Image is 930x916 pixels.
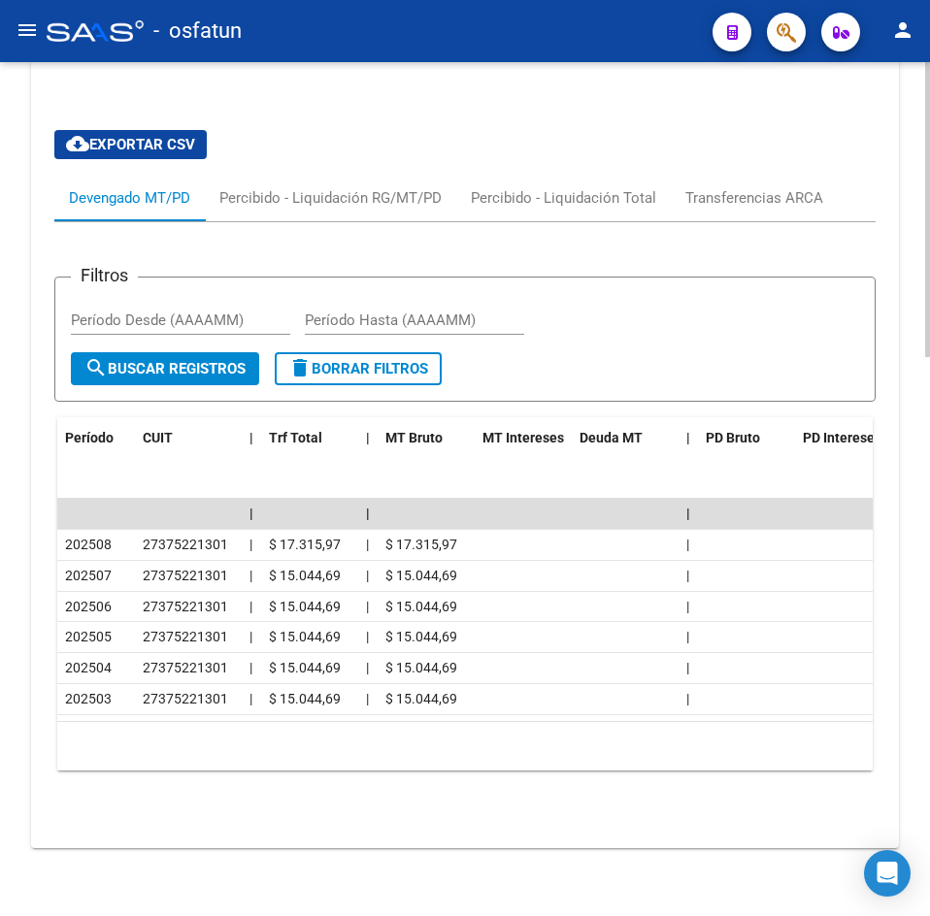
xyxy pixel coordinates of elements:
span: 27375221301 [143,537,228,552]
span: MT Intereses [482,430,564,445]
span: $ 15.044,69 [269,629,341,644]
span: | [366,568,369,583]
span: | [366,599,369,614]
mat-icon: cloud_download [66,132,89,155]
span: | [686,506,690,521]
span: $ 15.044,69 [385,691,457,706]
div: Percibido - Liquidación RG/MT/PD [219,187,442,209]
span: PD Bruto [706,430,760,445]
span: | [686,430,690,445]
span: Deuda MT [580,430,643,445]
span: 27375221301 [143,629,228,644]
div: Percibido - Liquidación Total [471,187,656,209]
div: Open Intercom Messenger [864,850,911,897]
mat-icon: search [84,356,108,379]
span: | [249,660,252,675]
span: | [249,568,252,583]
span: | [686,691,689,706]
span: | [249,537,252,552]
span: | [366,691,369,706]
span: CUIT [143,430,173,445]
span: Buscar Registros [84,360,246,377]
datatable-header-cell: MT Intereses [475,417,572,459]
span: MT Bruto [385,430,443,445]
mat-icon: menu [16,18,39,42]
datatable-header-cell: | [242,417,261,459]
h3: Filtros [71,262,138,289]
span: $ 15.044,69 [269,599,341,614]
button: Exportar CSV [54,130,207,159]
span: | [686,537,689,552]
span: Borrar Filtros [288,360,428,377]
span: | [249,629,252,644]
span: 202505 [65,629,112,644]
datatable-header-cell: Período [57,417,135,459]
datatable-header-cell: CUIT [135,417,242,459]
datatable-header-cell: Trf Total [261,417,358,459]
span: 202504 [65,660,112,675]
span: $ 15.044,69 [385,629,457,644]
span: PD Intereses [803,430,881,445]
span: | [366,629,369,644]
span: $ 15.044,69 [269,660,341,675]
span: 202506 [65,599,112,614]
span: 27375221301 [143,599,228,614]
mat-icon: person [891,18,914,42]
span: $ 17.315,97 [269,537,341,552]
span: $ 15.044,69 [269,691,341,706]
datatable-header-cell: | [679,417,698,459]
datatable-header-cell: PD Bruto [698,417,795,459]
span: - osfatun [153,10,242,52]
span: | [366,430,370,445]
span: | [686,599,689,614]
datatable-header-cell: MT Bruto [378,417,475,459]
span: | [366,537,369,552]
mat-icon: delete [288,356,312,379]
span: | [366,506,370,521]
span: 202507 [65,568,112,583]
span: Trf Total [269,430,322,445]
span: 202508 [65,537,112,552]
datatable-header-cell: | [358,417,378,459]
span: | [686,660,689,675]
span: 27375221301 [143,660,228,675]
span: | [249,430,253,445]
span: 27375221301 [143,568,228,583]
datatable-header-cell: PD Intereses [795,417,892,459]
span: | [686,629,689,644]
span: $ 15.044,69 [269,568,341,583]
span: | [249,599,252,614]
span: 202503 [65,691,112,706]
span: | [249,691,252,706]
button: Buscar Registros [71,352,259,385]
span: | [249,506,253,521]
span: $ 17.315,97 [385,537,457,552]
span: | [686,568,689,583]
datatable-header-cell: Deuda MT [572,417,679,459]
span: $ 15.044,69 [385,660,457,675]
span: $ 15.044,69 [385,568,457,583]
span: 27375221301 [143,691,228,706]
span: | [366,660,369,675]
div: Devengado MT/PD [69,187,190,209]
span: $ 15.044,69 [385,599,457,614]
span: Exportar CSV [66,136,195,153]
button: Borrar Filtros [275,352,442,385]
span: Período [65,430,114,445]
div: Transferencias ARCA [685,187,823,209]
